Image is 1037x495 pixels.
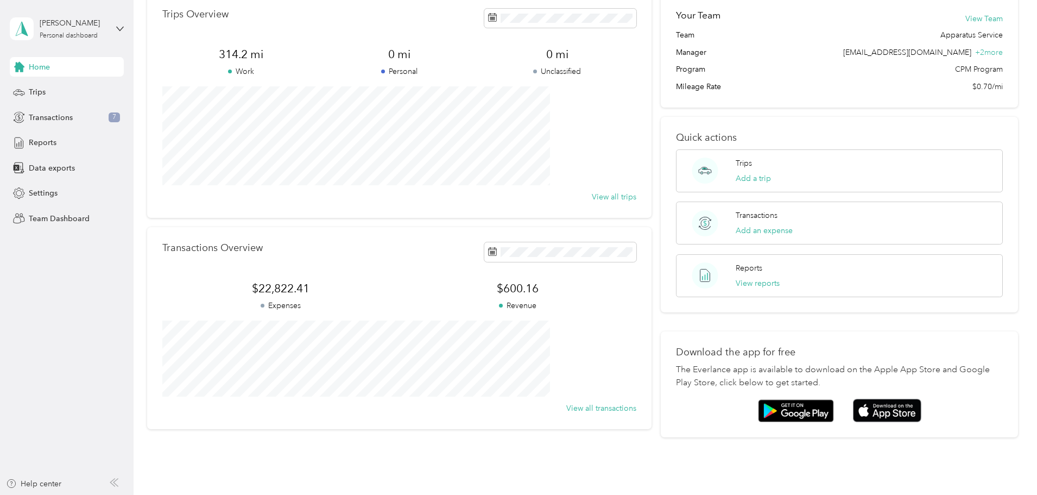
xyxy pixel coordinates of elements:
[399,300,636,311] p: Revenue
[676,47,706,58] span: Manager
[162,242,263,254] p: Transactions Overview
[399,281,636,296] span: $600.16
[736,225,793,236] button: Add an expense
[736,278,780,289] button: View reports
[109,112,120,122] span: 7
[976,434,1037,495] iframe: Everlance-gr Chat Button Frame
[972,81,1003,92] span: $0.70/mi
[940,29,1003,41] span: Apparatus Service
[676,29,694,41] span: Team
[676,347,1003,358] p: Download the app for free
[676,364,1003,390] p: The Everlance app is available to download on the Apple App Store and Google Play Store, click be...
[29,213,90,224] span: Team Dashboard
[29,137,56,148] span: Reports
[965,13,1003,24] button: View Team
[676,81,721,92] span: Mileage Rate
[736,173,771,184] button: Add a trip
[758,399,834,422] img: Google play
[162,66,320,77] p: Work
[843,48,971,57] span: [EMAIL_ADDRESS][DOMAIN_NAME]
[29,162,75,174] span: Data exports
[29,86,46,98] span: Trips
[162,281,399,296] span: $22,822.41
[736,210,777,221] p: Transactions
[29,61,50,73] span: Home
[6,478,61,490] button: Help center
[676,9,720,22] h2: Your Team
[566,403,636,414] button: View all transactions
[162,47,320,62] span: 314.2 mi
[29,112,73,123] span: Transactions
[29,187,58,199] span: Settings
[40,17,108,29] div: [PERSON_NAME]
[478,66,636,77] p: Unclassified
[853,399,921,422] img: App store
[162,300,399,311] p: Expenses
[955,64,1003,75] span: CPM Program
[478,47,636,62] span: 0 mi
[676,132,1003,143] p: Quick actions
[320,47,478,62] span: 0 mi
[320,66,478,77] p: Personal
[40,33,98,39] div: Personal dashboard
[592,191,636,203] button: View all trips
[162,9,229,20] p: Trips Overview
[736,262,762,274] p: Reports
[975,48,1003,57] span: + 2 more
[676,64,705,75] span: Program
[736,158,752,169] p: Trips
